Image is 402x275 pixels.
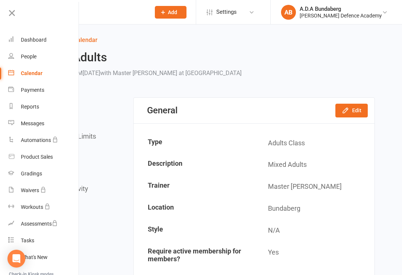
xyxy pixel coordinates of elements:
[8,249,79,266] a: What's New
[21,120,44,126] div: Messages
[8,199,79,216] a: Workouts
[300,6,382,12] div: A.D.A Bundaberg
[8,165,79,182] a: Gradings
[255,220,374,241] td: N/A
[300,12,382,19] div: [PERSON_NAME] Defence Academy
[37,35,375,45] a: Return to calendar
[8,32,79,48] a: Dashboard
[155,6,186,19] button: Add
[21,70,42,76] div: Calendar
[21,154,53,160] div: Product Sales
[8,182,79,199] a: Waivers
[255,133,374,154] td: Adults Class
[147,105,178,116] div: General
[134,154,254,175] td: Description
[7,250,25,268] div: Open Intercom Messenger
[255,198,374,219] td: Bundaberg
[8,132,79,149] a: Automations
[37,51,242,64] h2: Mixed Adults
[8,232,79,249] a: Tasks
[21,204,43,210] div: Workouts
[44,7,145,17] input: Search...
[134,220,254,241] td: Style
[8,98,79,115] a: Reports
[216,4,237,20] span: Settings
[21,254,48,260] div: What's New
[21,37,47,43] div: Dashboard
[255,154,374,175] td: Mixed Adults
[21,137,51,143] div: Automations
[21,237,34,243] div: Tasks
[8,149,79,165] a: Product Sales
[134,198,254,219] td: Location
[21,171,42,177] div: Gradings
[179,69,242,77] span: at [GEOGRAPHIC_DATA]
[100,69,177,77] span: with Master [PERSON_NAME]
[8,216,79,232] a: Assessments
[21,87,44,93] div: Payments
[8,48,79,65] a: People
[134,176,254,197] td: Trainer
[335,104,368,117] button: Edit
[21,54,36,59] div: People
[21,104,39,110] div: Reports
[8,65,79,82] a: Calendar
[168,9,177,15] span: Add
[281,5,296,20] div: AB
[255,176,374,197] td: Master [PERSON_NAME]
[134,133,254,154] td: Type
[8,82,79,98] a: Payments
[255,242,374,268] td: Yes
[134,242,254,268] td: Require active membership for members?
[37,68,242,78] div: 6:15PM - 7:15PM[DATE]
[21,221,58,227] div: Assessments
[8,115,79,132] a: Messages
[21,187,39,193] div: Waivers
